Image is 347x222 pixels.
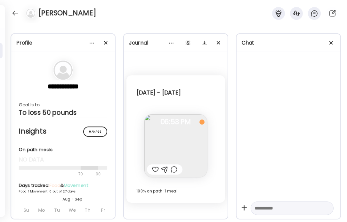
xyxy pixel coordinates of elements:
[53,61,73,80] img: bg-avatar-default.svg
[35,205,49,216] div: Mo
[19,101,107,109] div: Goal is to
[129,39,222,47] div: Journal
[19,205,33,216] div: Su
[137,187,215,195] div: 100% on path · 1 meal
[81,205,95,216] div: Th
[19,156,107,163] div: no data
[242,39,335,47] div: Chat
[83,127,107,137] div: Manage
[96,205,110,216] div: Fr
[16,39,110,47] div: Profile
[50,205,64,216] div: Tu
[65,205,79,216] div: We
[64,182,88,189] span: Movement
[95,170,101,178] div: 90
[19,170,94,178] div: 70
[19,182,126,189] div: Days tracked: &
[49,182,60,189] span: Food
[137,89,215,96] div: [DATE] - [DATE]
[111,205,125,216] div: Sa
[144,119,207,125] span: 06:53 PM
[19,189,126,194] div: Food: 1 Movement: 0 out of 27 days
[38,8,96,18] h4: [PERSON_NAME]
[19,196,126,202] div: Aug - Sep
[144,114,207,177] img: images%2FIVhpsLwXcgP2cOXr51ANGYZMHKR2%2F6ttrDHqrkrsGDarR8mk3%2FuD1P3k6TOXA9SXRSOk14_240
[26,9,35,18] img: bg-avatar-default.svg
[19,146,107,153] div: On path meals
[19,127,107,136] h2: Insights
[19,109,107,116] div: To loss 50 pounds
